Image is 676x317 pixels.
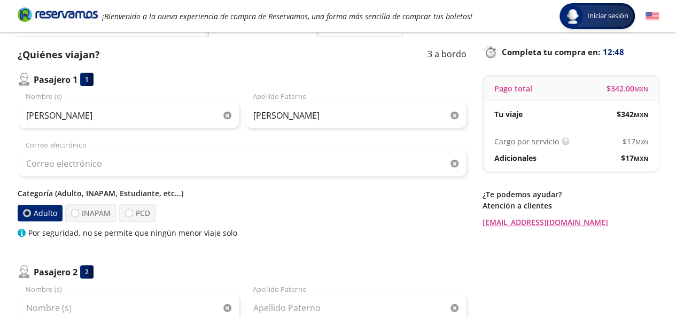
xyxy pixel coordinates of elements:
small: MXN [634,85,648,93]
p: Pasajero 2 [34,266,77,279]
i: Brand Logo [18,6,98,22]
p: ¿Te podemos ayudar? [483,189,659,200]
span: 12:48 [603,46,624,58]
p: Completa tu compra en : [483,44,659,59]
small: MXN [634,154,648,163]
input: Correo electrónico [18,150,467,177]
a: [EMAIL_ADDRESS][DOMAIN_NAME] [483,217,659,228]
p: Por seguridad, no se permite que ningún menor viaje solo [28,227,237,238]
p: Cargo por servicio [494,136,559,147]
span: Iniciar sesión [583,11,633,21]
p: Pago total [494,83,532,94]
em: ¡Bienvenido a la nueva experiencia de compra de Reservamos, una forma más sencilla de comprar tus... [102,11,472,21]
input: Apellido Paterno [245,102,467,129]
input: Nombre (s) [18,102,239,129]
label: PCD [119,204,156,222]
div: 1 [80,73,94,86]
p: Categoría (Adulto, INAPAM, Estudiante, etc...) [18,188,467,199]
div: 2 [80,265,94,279]
p: 3 a bordo [428,48,467,62]
p: Tu viaje [494,109,523,120]
span: $ 17 [623,136,648,147]
p: Pasajero 1 [34,73,77,86]
p: ¿Quiénes viajan? [18,48,100,62]
p: Adicionales [494,152,537,164]
a: Brand Logo [18,6,98,26]
p: Atención a clientes [483,200,659,211]
span: $ 342 [617,109,648,120]
label: Adulto [17,205,62,221]
button: English [646,10,659,23]
small: MXN [634,111,648,119]
small: MXN [635,138,648,146]
label: INAPAM [65,204,116,222]
span: $ 342.00 [607,83,648,94]
span: $ 17 [621,152,648,164]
